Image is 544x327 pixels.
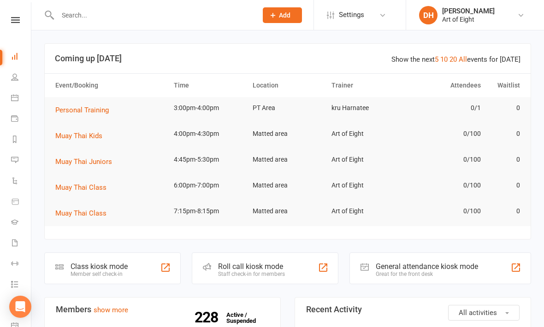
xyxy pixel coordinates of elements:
div: Member self check-in [71,271,128,277]
a: Calendar [11,88,32,109]
a: Payments [11,109,32,130]
span: Muay Thai Juniors [55,158,112,166]
span: All activities [459,309,497,317]
button: Muay Thai Kids [55,130,109,141]
button: Muay Thai Class [55,182,113,193]
h3: Coming up [DATE] [55,54,520,63]
td: 0 [485,175,525,196]
td: 4:00pm-4:30pm [170,123,248,145]
td: 0 [485,149,525,170]
a: All [459,55,467,64]
td: 4:45pm-5:30pm [170,149,248,170]
div: Roll call kiosk mode [218,262,285,271]
td: Matted area [248,123,327,145]
td: 6:00pm-7:00pm [170,175,248,196]
span: Muay Thai Kids [55,132,102,140]
td: PT Area [248,97,327,119]
a: Product Sales [11,192,32,213]
td: 3:00pm-4:00pm [170,97,248,119]
td: 7:15pm-8:15pm [170,200,248,222]
a: show more [94,306,128,314]
th: Attendees [406,74,485,97]
span: Muay Thai Class [55,209,106,217]
input: Search... [55,9,251,22]
button: All activities [448,305,520,321]
td: kru Harnatee [327,97,406,119]
span: Personal Training [55,106,109,114]
div: Show the next events for [DATE] [391,54,520,65]
div: Class kiosk mode [71,262,128,271]
span: Add [279,12,290,19]
th: Waitlist [485,74,525,97]
a: 10 [440,55,448,64]
button: Personal Training [55,105,115,116]
td: Art of Eight [327,149,406,170]
th: Trainer [327,74,406,97]
strong: 228 [195,310,222,324]
div: Open Intercom Messenger [9,296,31,318]
td: 0/100 [406,123,485,145]
a: 20 [449,55,457,64]
td: 0 [485,123,525,145]
td: Matted area [248,175,327,196]
button: Add [263,7,302,23]
div: General attendance kiosk mode [376,262,478,271]
td: Art of Eight [327,123,406,145]
span: Muay Thai Class [55,183,106,192]
td: 0/100 [406,200,485,222]
td: Art of Eight [327,200,406,222]
div: Staff check-in for members [218,271,285,277]
td: Matted area [248,149,327,170]
button: Muay Thai Class [55,208,113,219]
th: Time [170,74,248,97]
td: 0/1 [406,97,485,119]
button: Muay Thai Juniors [55,156,118,167]
h3: Members [56,305,269,314]
th: Location [248,74,327,97]
h3: Recent Activity [306,305,520,314]
span: Settings [339,5,364,25]
td: Art of Eight [327,175,406,196]
a: 5 [435,55,438,64]
div: Great for the front desk [376,271,478,277]
td: 0 [485,97,525,119]
td: 0/100 [406,175,485,196]
th: Event/Booking [51,74,170,97]
a: People [11,68,32,88]
div: DH [419,6,438,24]
a: Reports [11,130,32,151]
td: Matted area [248,200,327,222]
div: Art of Eight [442,15,495,23]
div: [PERSON_NAME] [442,7,495,15]
td: 0 [485,200,525,222]
a: Dashboard [11,47,32,68]
td: 0/100 [406,149,485,170]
